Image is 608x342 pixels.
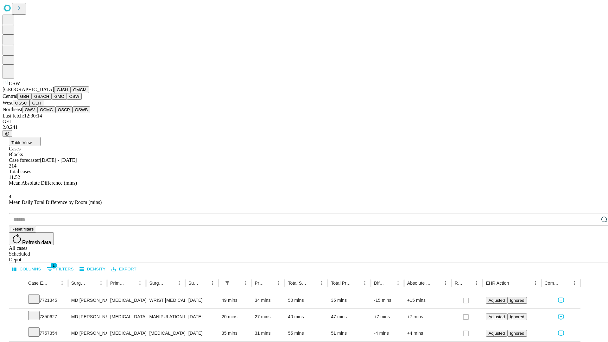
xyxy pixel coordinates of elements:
div: MD [PERSON_NAME] [71,309,104,325]
div: -15 mins [374,292,401,308]
span: 4 [9,194,11,199]
button: Sort [49,279,58,288]
button: Sort [88,279,97,288]
span: [DATE] - [DATE] [40,157,77,163]
div: Case Epic Id [28,281,48,286]
div: Comments [545,281,560,286]
div: WRIST [MEDICAL_DATA] SURGERY RELEASE TRANSVERSE [MEDICAL_DATA] LIGAMENT [149,292,182,308]
button: Show filters [45,264,75,274]
span: 1 [51,262,57,269]
button: Menu [175,279,184,288]
div: [MEDICAL_DATA] [110,292,143,308]
button: Menu [441,279,450,288]
div: 35 mins [331,292,368,308]
button: OSCP [55,106,73,113]
div: 55 mins [288,325,325,341]
button: @ [3,130,12,137]
button: OSW [67,93,82,100]
span: Refresh data [22,240,51,245]
div: [DATE] [188,309,215,325]
button: Expand [12,328,22,339]
div: 35 mins [222,325,249,341]
button: Sort [510,279,519,288]
button: Reset filters [9,226,36,232]
button: GJSH [54,86,71,93]
div: 7757354 [28,325,65,341]
span: West [3,100,13,105]
button: Sort [463,279,472,288]
button: Sort [166,279,175,288]
button: Sort [308,279,317,288]
button: Menu [274,279,283,288]
button: Menu [97,279,105,288]
div: Surgeon Name [71,281,87,286]
button: GMC [52,93,66,100]
span: Adjusted [488,331,505,336]
div: Primary Service [110,281,126,286]
button: Density [78,264,107,274]
div: Difference [374,281,384,286]
button: Ignored [507,297,527,304]
span: Ignored [510,314,524,319]
span: Total cases [9,169,31,174]
div: 27 mins [255,309,282,325]
span: Mean Absolute Difference (mins) [9,180,77,186]
div: MD [PERSON_NAME] [71,325,104,341]
button: Sort [127,279,136,288]
div: Resolved in EHR [455,281,463,286]
div: 51 mins [331,325,368,341]
div: 20 mins [222,309,249,325]
div: 47 mins [331,309,368,325]
div: +15 mins [407,292,448,308]
button: GSACH [32,93,52,100]
div: 50 mins [288,292,325,308]
div: Total Scheduled Duration [288,281,308,286]
div: [MEDICAL_DATA] RELEASE [149,325,182,341]
div: [DATE] [188,325,215,341]
button: Adjusted [486,297,507,304]
button: Menu [394,279,402,288]
button: Table View [9,137,41,146]
button: Menu [360,279,369,288]
div: MANIPULATION FINGER JOINT UNDER ANESTHESIA [149,309,182,325]
button: Menu [136,279,144,288]
div: GEI [3,119,605,124]
span: OSW [9,81,20,86]
button: Ignored [507,313,527,320]
div: [MEDICAL_DATA] [110,325,143,341]
button: Menu [208,279,217,288]
div: 31 mins [255,325,282,341]
span: 214 [9,163,16,168]
span: Case forecaster [9,157,40,163]
span: [GEOGRAPHIC_DATA] [3,87,54,92]
div: MD [PERSON_NAME] [71,292,104,308]
div: 7850627 [28,309,65,325]
button: Export [110,264,138,274]
span: Ignored [510,298,524,303]
span: Table View [11,140,32,145]
span: @ [5,131,9,136]
button: Sort [199,279,208,288]
div: 7721345 [28,292,65,308]
div: 34 mins [255,292,282,308]
div: [DATE] [188,292,215,308]
div: 1 active filter [223,279,232,288]
div: 40 mins [288,309,325,325]
div: EHR Action [486,281,509,286]
div: Absolute Difference [407,281,432,286]
button: Sort [232,279,241,288]
span: Reset filters [11,227,34,231]
div: Surgery Date [188,281,199,286]
button: GBH [17,93,32,100]
button: Sort [432,279,441,288]
button: Refresh data [9,232,54,245]
button: Adjusted [486,330,507,337]
div: 2.0.241 [3,124,605,130]
span: Mean Daily Total Difference by Room (mins) [9,199,102,205]
div: Predicted In Room Duration [255,281,265,286]
button: Show filters [223,279,232,288]
span: Northeast [3,107,22,112]
button: Sort [385,279,394,288]
button: Expand [12,312,22,323]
